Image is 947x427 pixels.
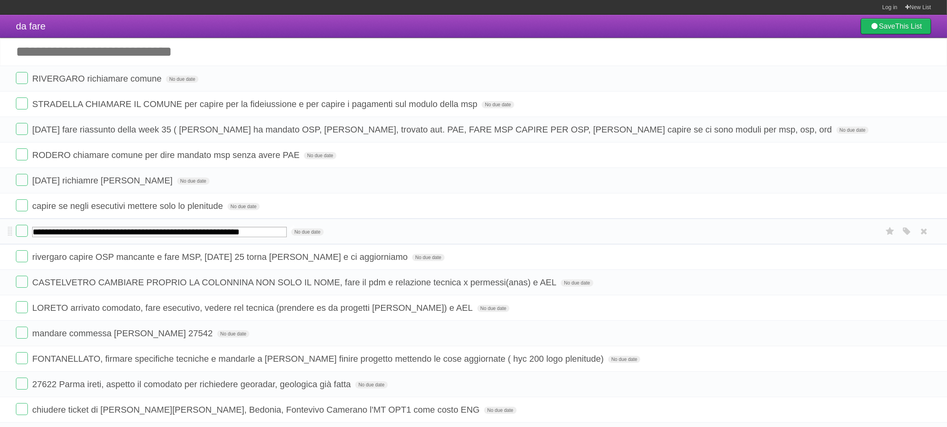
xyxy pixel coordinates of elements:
a: SaveThis List [861,18,931,34]
span: No due date [228,203,260,210]
span: LORETO arrivato comodato, fare esecutivo, vedere rel tecnica (prendere es da progetti [PERSON_NAM... [32,303,474,313]
label: Done [16,123,28,135]
span: No due date [477,305,509,312]
span: No due date [166,76,198,83]
span: mandare commessa [PERSON_NAME] 27542 [32,328,215,338]
span: 27622 Parma ireti, aspetto il comodato per richiedere georadar, geologica già fatta [32,379,353,389]
span: capire se negli esecutivi mettere solo lo plenitude [32,201,225,211]
span: No due date [412,254,444,261]
span: [DATE] fare riassunto della week 35 ( [PERSON_NAME] ha mandato OSP, [PERSON_NAME], trovato aut. P... [32,125,834,135]
b: This List [895,22,922,30]
label: Done [16,378,28,390]
span: RODERO chiamare comune per dire mandato msp senza avere PAE [32,150,301,160]
span: chiudere ticket di [PERSON_NAME][PERSON_NAME], Bedonia, Fontevivo Camerano l'MT OPT1 come costo ENG [32,405,482,415]
span: STRADELLA CHIAMARE IL COMUNE per capire per la fideiussione e per capire i pagamenti sul modulo d... [32,99,479,109]
span: No due date [304,152,336,159]
label: Done [16,174,28,186]
span: No due date [355,381,387,388]
span: No due date [484,407,516,414]
label: Done [16,148,28,160]
label: Done [16,352,28,364]
label: Done [16,301,28,313]
label: Done [16,250,28,262]
label: Done [16,327,28,339]
span: No due date [482,101,514,108]
span: rivergaro capire OSP mancante e fare MSP, [DATE] 25 torna [PERSON_NAME] e ci aggiorniamo [32,252,410,262]
span: RIVERGARO richiamare comune [32,74,163,84]
span: No due date [291,228,323,236]
label: Done [16,72,28,84]
span: CASTELVETRO CAMBIARE PROPRIO LA COLONNINA NON SOLO IL NOME, fare il pdm e relazione tecnica x per... [32,277,558,287]
span: FONTANELLATO, firmare specifiche tecniche e mandarle a [PERSON_NAME] finire progetto mettendo le ... [32,354,606,364]
label: Done [16,97,28,109]
span: da fare [16,21,46,31]
span: No due date [177,177,209,185]
label: Done [16,225,28,237]
label: Done [16,403,28,415]
span: No due date [836,127,869,134]
label: Star task [883,225,898,238]
span: No due date [561,279,593,287]
label: Done [16,276,28,288]
span: No due date [608,356,640,363]
span: [DATE] richiamre [PERSON_NAME] [32,175,175,185]
label: Done [16,199,28,211]
span: No due date [217,330,249,337]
